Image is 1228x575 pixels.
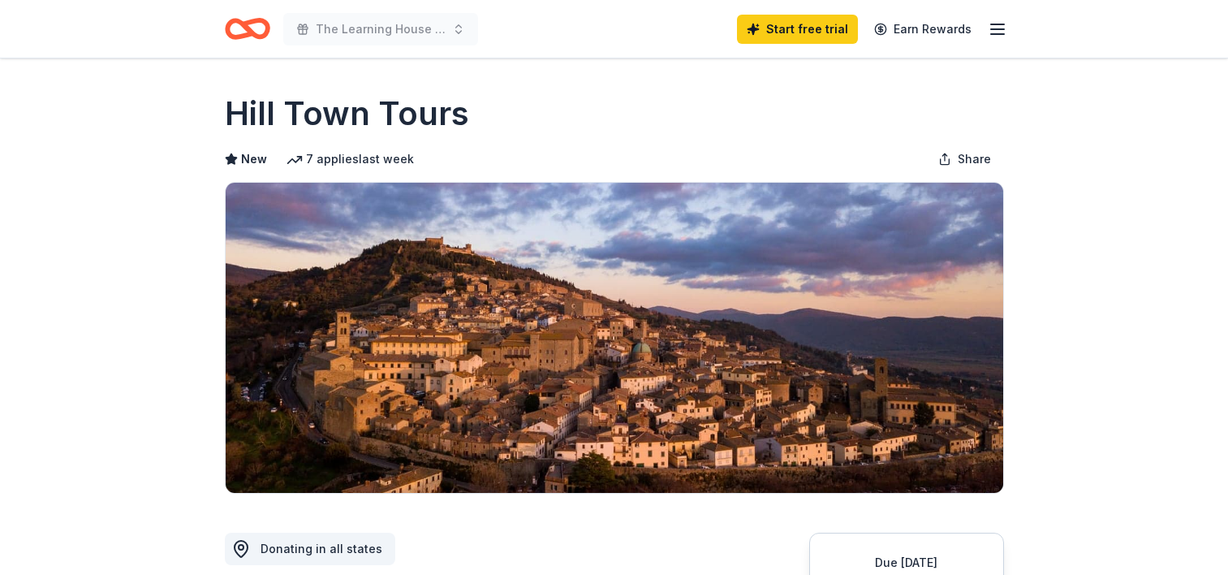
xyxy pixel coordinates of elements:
[225,91,469,136] h1: Hill Town Tours
[864,15,981,44] a: Earn Rewards
[226,183,1003,493] img: Image for Hill Town Tours
[225,10,270,48] a: Home
[925,143,1004,175] button: Share
[287,149,414,169] div: 7 applies last week
[316,19,446,39] span: The Learning House Raffle
[283,13,478,45] button: The Learning House Raffle
[737,15,858,44] a: Start free trial
[261,542,382,556] span: Donating in all states
[829,553,984,573] div: Due [DATE]
[241,149,267,169] span: New
[958,149,991,169] span: Share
